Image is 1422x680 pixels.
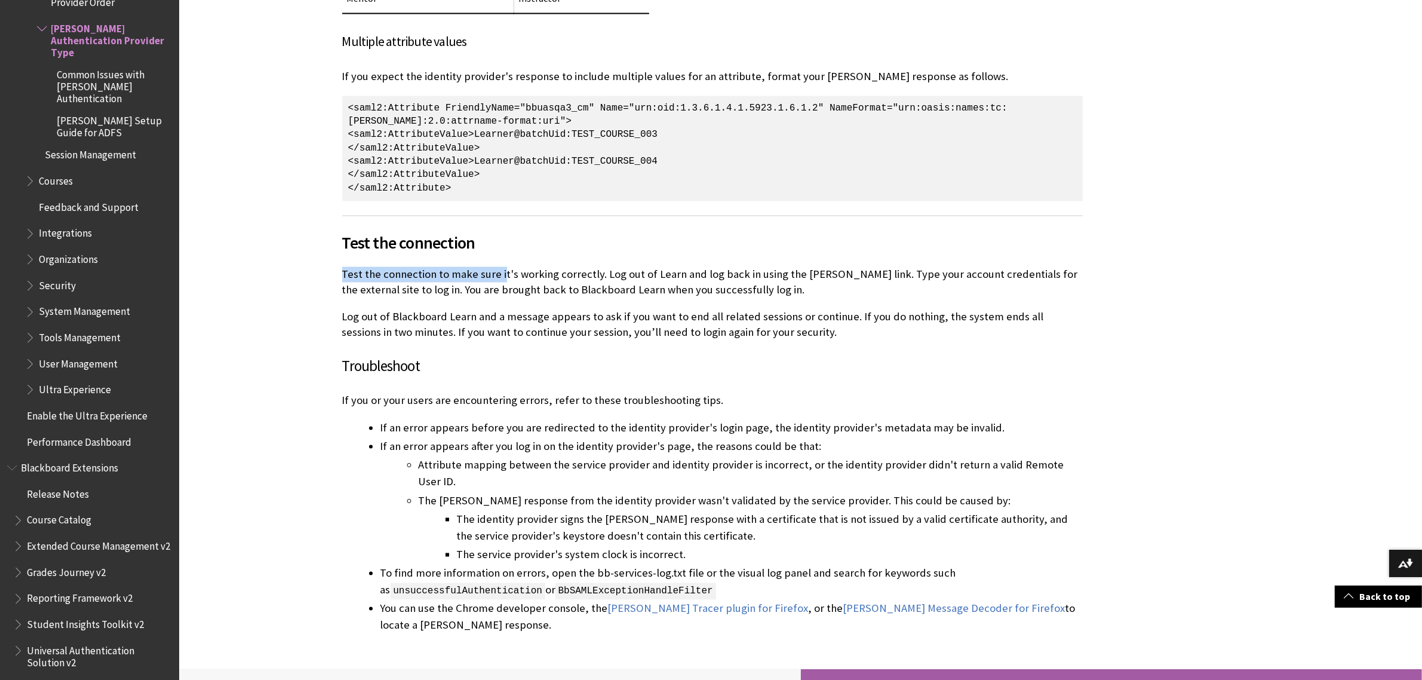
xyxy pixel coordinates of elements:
[39,197,139,213] span: Feedback and Support
[27,614,144,630] span: Student Insights Toolkit v2
[555,583,716,600] span: BbSAMLExceptionHandleFilter
[27,536,170,552] span: Extended Course Management v2
[27,562,106,578] span: Grades Journey v2
[342,96,1083,202] p: <saml2:Attribute FriendlyName="bbuasqa3_cm" Name="urn:oid:1.3.6.1.4.1.5923.1.6.1.2" NameFormat="u...
[342,310,1083,341] p: Log out of Blackboard Learn and a message appears to ask if you want to end all related sessions ...
[39,223,92,240] span: Integrations
[27,406,148,422] span: Enable the Ultra Experience
[39,379,111,396] span: Ultra Experience
[380,439,1083,563] li: If an error appears after you log in on the identity provider's page, the reasons could be that:
[380,601,1083,634] li: You can use the Chrome developer console, the , or the to locate a [PERSON_NAME] response.
[380,420,1083,437] li: If an error appears before you are redirected to the identity provider's login page, the identity...
[45,145,136,161] span: Session Management
[608,602,809,616] a: [PERSON_NAME] Tracer plugin for Firefox
[39,171,73,187] span: Courses
[1335,586,1422,608] a: Back to top
[39,354,118,370] span: User Management
[342,267,1083,298] p: Test the connection to make sure it's working correctly. Log out of Learn and log back in using t...
[342,32,1083,51] h4: Multiple attribute values
[342,393,1083,409] p: If you or your users are encountering errors, refer to these troubleshooting tips.
[21,458,118,474] span: Blackboard Extensions
[419,493,1083,563] li: The [PERSON_NAME] response from the identity provider wasn't validated by the service provider. T...
[419,457,1083,491] li: Attribute mapping between the service provider and identity provider is incorrect, or the identit...
[27,641,171,669] span: Universal Authentication Solution v2
[27,484,89,500] span: Release Notes
[39,249,98,265] span: Organizations
[27,432,131,448] span: Performance Dashboard
[391,583,545,600] span: unsuccessfulAuthentication
[342,356,1083,378] h3: Troubleshoot
[843,602,1065,616] a: [PERSON_NAME] Message Decoder for Firefox
[57,111,171,139] span: [PERSON_NAME] Setup Guide for ADFS
[457,511,1083,545] li: The identity provider signs the [PERSON_NAME] response with a certificate that is not issued by a...
[342,69,1083,85] p: If you expect the identity provider's response to include multiple values for an attribute, forma...
[380,565,1083,599] li: To find more information on errors, open the bb-services-log.txt file or the visual log panel and...
[342,231,1083,256] span: Test the connection
[27,589,133,605] span: Reporting Framework v2
[51,19,171,59] span: [PERSON_NAME] Authentication Provider Type
[39,275,76,292] span: Security
[39,302,130,318] span: System Management
[7,458,172,669] nav: Book outline for Blackboard Extensions
[457,547,1083,563] li: The service provider's system clock is incorrect.
[27,510,91,526] span: Course Catalog
[57,65,171,105] span: Common Issues with [PERSON_NAME] Authentication
[39,327,121,344] span: Tools Management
